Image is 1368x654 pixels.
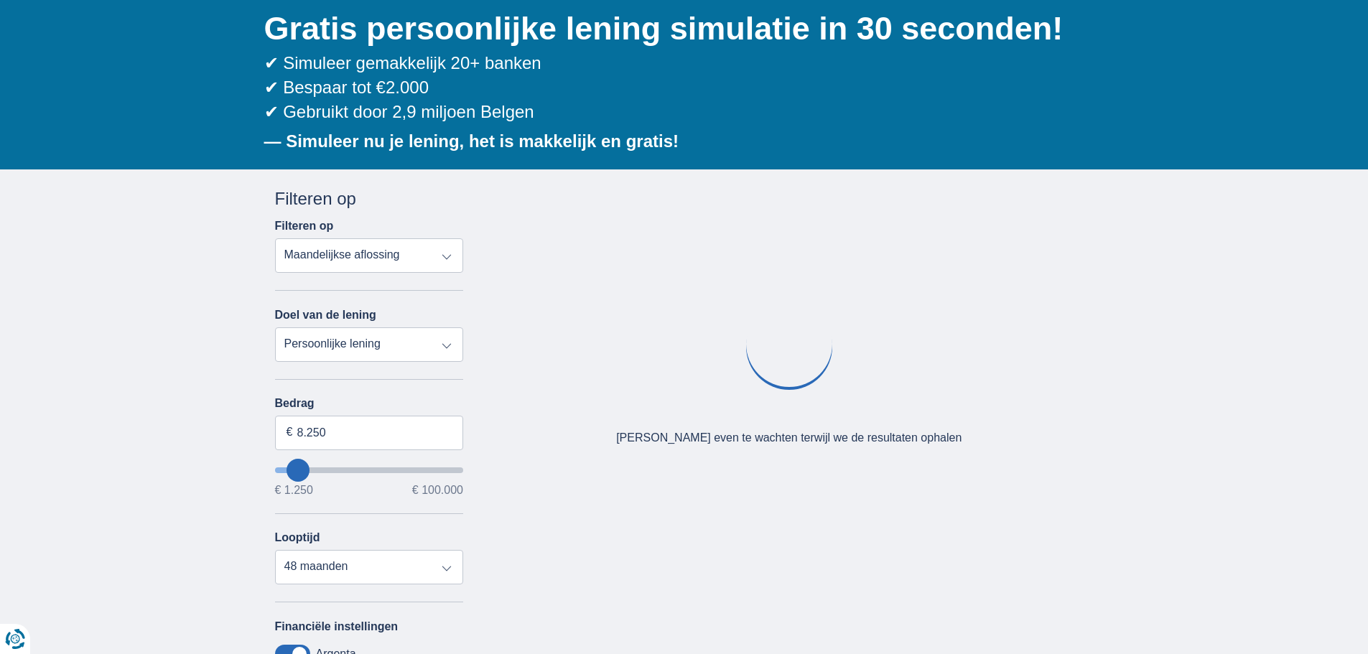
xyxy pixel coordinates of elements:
[275,220,334,233] label: Filteren op
[275,620,399,633] label: Financiële instellingen
[275,309,376,322] label: Doel van de lening
[275,485,313,496] span: € 1.250
[264,6,1094,51] h1: Gratis persoonlijke lening simulatie in 30 seconden!
[287,424,293,441] span: €
[275,397,464,410] label: Bedrag
[264,51,1094,125] div: ✔ Simuleer gemakkelijk 20+ banken ✔ Bespaar tot €2.000 ✔ Gebruikt door 2,9 miljoen Belgen
[275,531,320,544] label: Looptijd
[275,187,464,211] div: Filteren op
[264,131,679,151] b: — Simuleer nu je lening, het is makkelijk en gratis!
[275,467,464,473] input: wantToBorrow
[616,430,962,447] div: [PERSON_NAME] even te wachten terwijl we de resultaten ophalen
[412,485,463,496] span: € 100.000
